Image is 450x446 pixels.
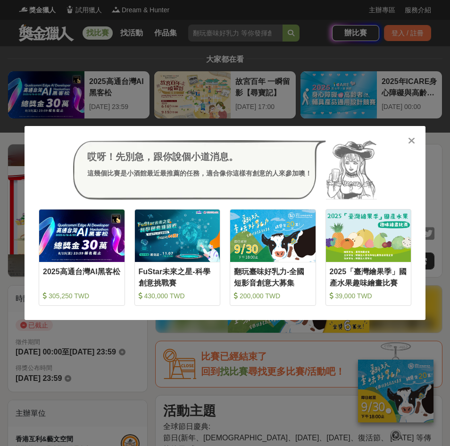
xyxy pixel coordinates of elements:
a: Cover Image2025高通台灣AI黑客松 305,250 TWD [39,209,125,306]
div: 2025「臺灣繪果季」國產水果趣味繪畫比賽 [330,266,408,287]
div: 430,000 TWD [139,291,217,301]
div: 2025高通台灣AI黑客松 [43,266,121,287]
a: Cover Image翻玩臺味好乳力-全國短影音創意大募集 200,000 TWD [230,209,316,306]
a: Cover ImageFuStar未來之星-科學創意挑戰賽 430,000 TWD [134,209,221,306]
img: Cover Image [39,210,125,262]
img: Cover Image [135,210,220,262]
div: 哎呀！先別急，跟你說個小道消息。 [87,150,312,164]
img: Cover Image [230,210,316,262]
div: 39,000 TWD [330,291,408,301]
div: 翻玩臺味好乳力-全國短影音創意大募集 [234,266,312,287]
img: Cover Image [326,210,411,262]
div: 305,250 TWD [43,291,121,301]
div: FuStar未來之星-科學創意挑戰賽 [139,266,217,287]
a: Cover Image2025「臺灣繪果季」國產水果趣味繪畫比賽 39,000 TWD [325,209,412,306]
div: 200,000 TWD [234,291,312,301]
img: Avatar [326,140,377,200]
div: 這幾個比賽是小酒館最近最推薦的任務，適合像你這樣有創意的人來參加噢！ [87,168,312,178]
